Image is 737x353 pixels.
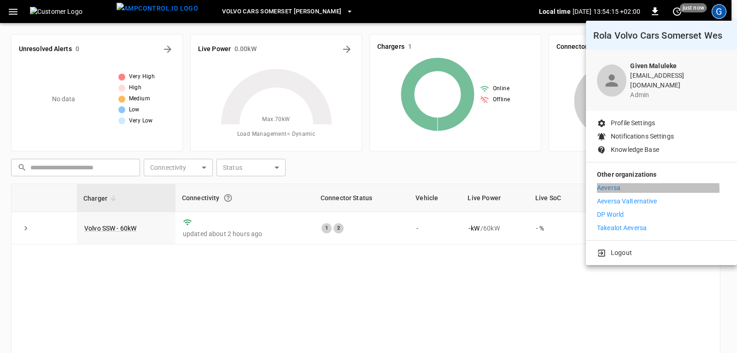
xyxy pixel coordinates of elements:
[630,62,677,69] b: Given Maluleke
[597,64,626,97] div: profile-icon
[597,210,624,220] p: DP World
[611,118,655,128] p: Profile Settings
[611,248,632,258] p: Logout
[611,132,674,141] p: Notifications Settings
[597,183,620,193] p: Aeversa
[597,197,657,206] p: Aeversa Valternative
[630,71,726,90] p: [EMAIL_ADDRESS][DOMAIN_NAME]
[593,28,730,43] h6: Rola Volvo Cars Somerset Wes
[597,223,647,233] p: Takealot Aeversa
[611,145,659,155] p: Knowledge Base
[597,170,726,183] p: Other organizations
[630,90,726,100] p: admin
